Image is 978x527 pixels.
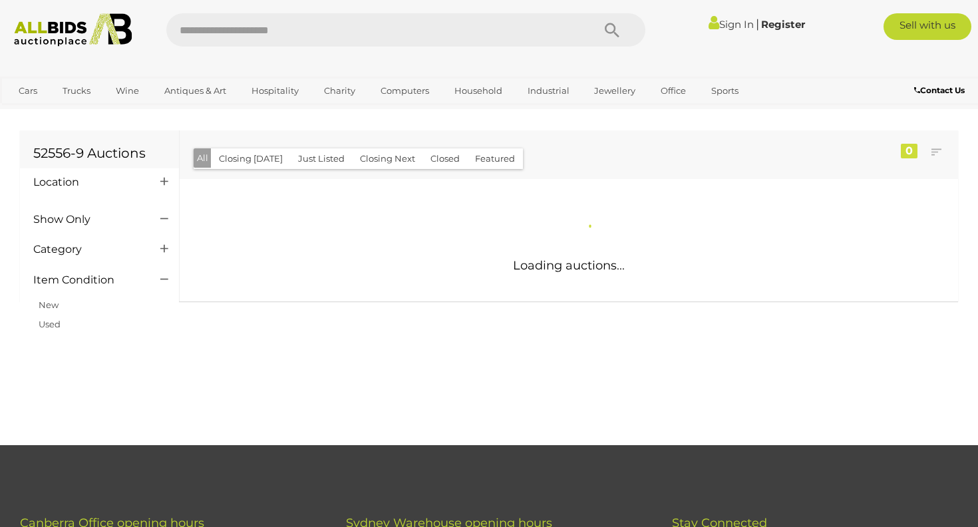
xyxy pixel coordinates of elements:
[33,176,140,188] h4: Location
[901,144,917,158] div: 0
[10,80,46,102] a: Cars
[467,148,523,169] button: Featured
[290,148,353,169] button: Just Listed
[39,299,59,310] a: New
[372,80,438,102] a: Computers
[352,148,423,169] button: Closing Next
[446,80,511,102] a: Household
[156,80,235,102] a: Antiques & Art
[422,148,468,169] button: Closed
[756,17,759,31] span: |
[33,146,166,160] h1: 52556-9 Auctions
[211,148,291,169] button: Closing [DATE]
[703,80,747,102] a: Sports
[54,80,99,102] a: Trucks
[914,83,968,98] a: Contact Us
[761,18,805,31] a: Register
[513,258,625,273] span: Loading auctions...
[33,244,140,256] h4: Category
[107,80,148,102] a: Wine
[652,80,695,102] a: Office
[10,102,122,124] a: [GEOGRAPHIC_DATA]
[243,80,307,102] a: Hospitality
[39,319,61,329] a: Used
[709,18,754,31] a: Sign In
[315,80,364,102] a: Charity
[585,80,644,102] a: Jewellery
[33,274,140,286] h4: Item Condition
[519,80,578,102] a: Industrial
[33,214,140,226] h4: Show Only
[7,13,139,47] img: Allbids.com.au
[194,148,212,168] button: All
[579,13,645,47] button: Search
[884,13,971,40] a: Sell with us
[914,85,965,95] b: Contact Us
